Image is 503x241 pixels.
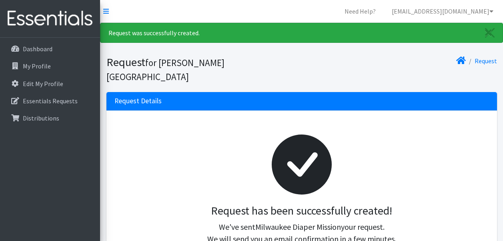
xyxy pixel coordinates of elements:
[475,57,497,65] a: Request
[23,97,78,105] p: Essentials Requests
[3,76,97,92] a: Edit My Profile
[23,80,63,88] p: Edit My Profile
[3,93,97,109] a: Essentials Requests
[3,110,97,126] a: Distributions
[106,57,224,82] small: for [PERSON_NAME][GEOGRAPHIC_DATA]
[3,5,97,32] img: HumanEssentials
[121,204,483,218] h3: Request has been successfully created!
[23,114,59,122] p: Distributions
[385,3,500,19] a: [EMAIL_ADDRESS][DOMAIN_NAME]
[106,55,299,83] h1: Request
[3,41,97,57] a: Dashboard
[23,45,52,53] p: Dashboard
[100,23,503,43] div: Request was successfully created.
[255,222,341,232] span: Milwaukee Diaper Mission
[3,58,97,74] a: My Profile
[114,97,162,105] h3: Request Details
[23,62,51,70] p: My Profile
[338,3,382,19] a: Need Help?
[477,23,503,42] a: Close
